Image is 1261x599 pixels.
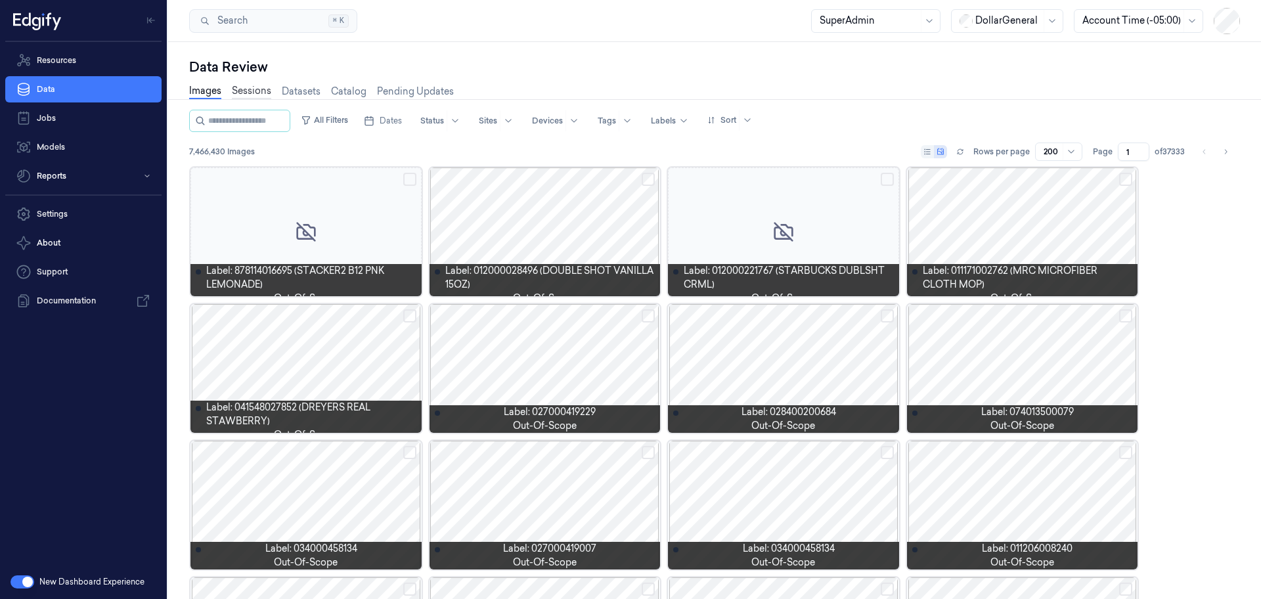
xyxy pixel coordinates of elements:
[1155,146,1185,158] span: of 37333
[504,405,596,419] span: Label: 027000419229
[923,264,1133,292] span: Label: 011171002762 (MRC MICROFIBER CLOTH MOP)
[274,428,338,442] span: out-of-scope
[1119,173,1132,186] button: Select row
[189,9,357,33] button: Search⌘K
[990,556,1054,569] span: out-of-scope
[206,401,416,428] span: Label: 041548027852 (DREYERS REAL STAWBERRY)
[1216,143,1235,161] button: Go to next page
[282,85,321,99] a: Datasets
[684,264,894,292] span: Label: 012000221767 (STARBUCKS DUBLSHT CRML)
[274,292,338,305] span: out-of-scope
[5,259,162,285] a: Support
[377,85,454,99] a: Pending Updates
[1119,583,1132,596] button: Select row
[642,309,655,322] button: Select row
[1119,309,1132,322] button: Select row
[751,419,815,433] span: out-of-scope
[642,446,655,459] button: Select row
[751,556,815,569] span: out-of-scope
[981,405,1074,419] span: Label: 074013500079
[1093,146,1113,158] span: Page
[141,10,162,31] button: Toggle Navigation
[5,47,162,74] a: Resources
[741,405,836,419] span: Label: 028400200684
[206,264,416,292] span: Label: 878114016695 (STACKER2 B12 PNK LEMONADE)
[513,556,577,569] span: out-of-scope
[982,542,1073,556] span: Label: 011206008240
[973,146,1030,158] p: Rows per page
[513,419,577,433] span: out-of-scope
[5,230,162,256] button: About
[265,542,357,556] span: Label: 034000458134
[881,309,894,322] button: Select row
[1119,446,1132,459] button: Select row
[990,419,1054,433] span: out-of-scope
[751,292,815,305] span: out-of-scope
[513,292,577,305] span: out-of-scope
[232,84,271,99] a: Sessions
[403,583,416,596] button: Select row
[5,105,162,131] a: Jobs
[5,201,162,227] a: Settings
[5,288,162,314] a: Documentation
[743,542,835,556] span: Label: 034000458134
[642,583,655,596] button: Select row
[212,14,248,28] span: Search
[445,264,655,292] span: Label: 012000028496 (DOUBLE SHOT VANILLA 15OZ)
[881,583,894,596] button: Select row
[359,110,407,131] button: Dates
[189,146,255,158] span: 7,466,430 Images
[642,173,655,186] button: Select row
[274,556,338,569] span: out-of-scope
[881,446,894,459] button: Select row
[403,446,416,459] button: Select row
[5,134,162,160] a: Models
[189,58,1240,76] div: Data Review
[296,110,353,131] button: All Filters
[5,76,162,102] a: Data
[380,115,402,127] span: Dates
[881,173,894,186] button: Select row
[990,292,1054,305] span: out-of-scope
[5,163,162,189] button: Reports
[403,173,416,186] button: Select row
[503,542,596,556] span: Label: 027000419007
[189,84,221,99] a: Images
[331,85,366,99] a: Catalog
[1195,143,1235,161] nav: pagination
[403,309,416,322] button: Select row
